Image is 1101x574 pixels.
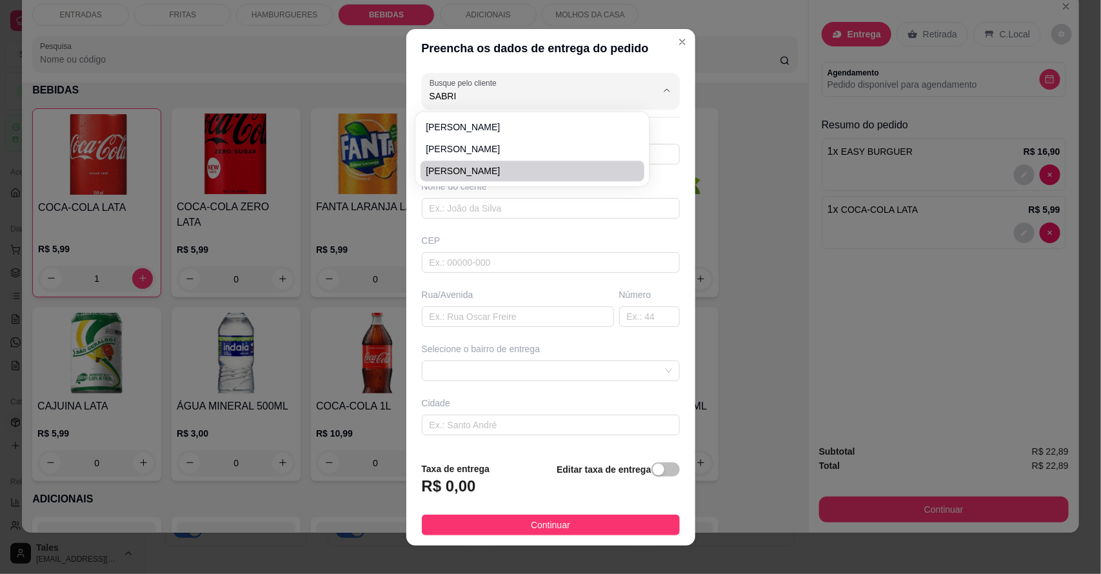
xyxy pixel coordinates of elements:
[430,90,636,103] input: Busque pelo cliente
[406,29,695,68] header: Preencha os dados de entrega do pedido
[422,306,614,327] input: Ex.: Rua Oscar Freire
[531,518,570,532] span: Continuar
[422,476,476,497] h3: R$ 0,00
[418,114,647,184] div: Suggestions
[421,117,644,181] ul: Suggestions
[557,464,651,475] strong: Editar taxa de entrega
[422,397,680,410] div: Cidade
[422,198,680,219] input: Ex.: João da Silva
[619,288,680,301] div: Número
[426,143,626,155] span: [PERSON_NAME]
[422,451,680,464] div: Complemento
[426,164,626,177] span: [PERSON_NAME]
[422,464,490,474] strong: Taxa de entrega
[422,415,680,435] input: Ex.: Santo André
[430,77,501,88] label: Busque pelo cliente
[422,342,680,355] div: Selecione o bairro de entrega
[672,32,693,52] button: Close
[619,306,680,327] input: Ex.: 44
[422,234,680,247] div: CEP
[422,252,680,273] input: Ex.: 00000-000
[426,121,626,134] span: [PERSON_NAME]
[422,288,614,301] div: Rua/Avenida
[657,80,677,101] button: Show suggestions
